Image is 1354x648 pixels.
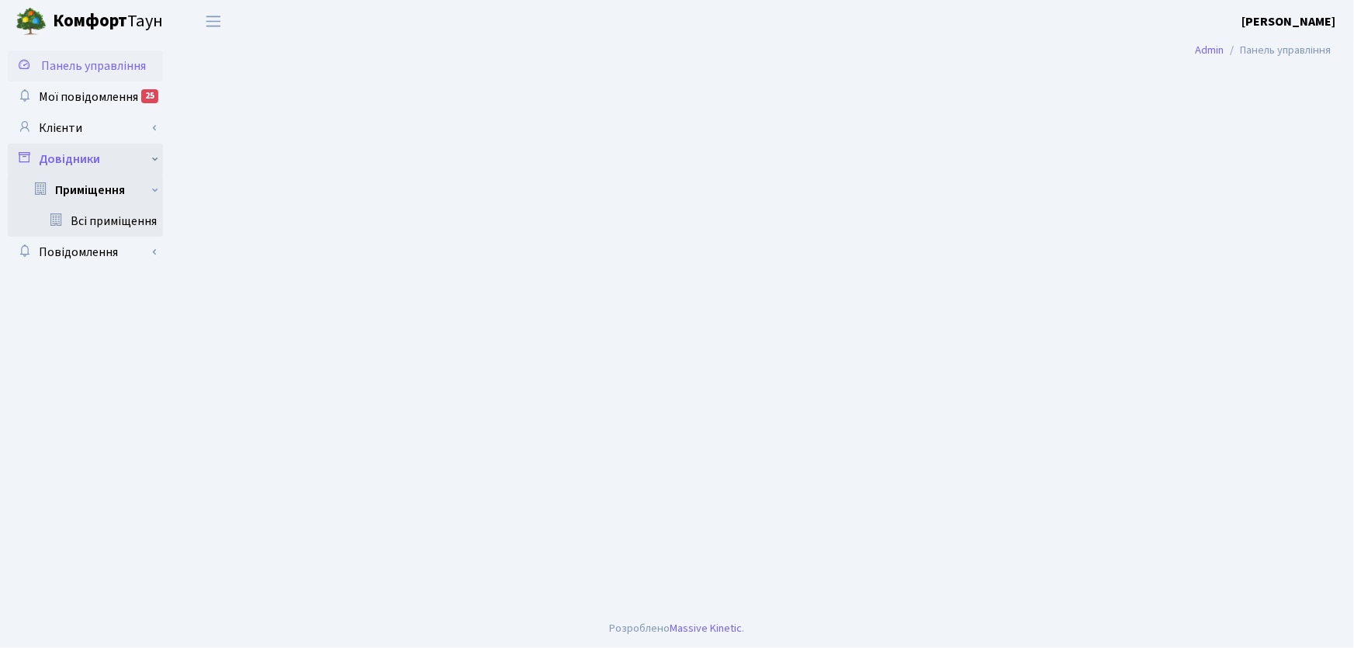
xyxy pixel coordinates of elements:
a: Massive Kinetic [670,620,743,636]
li: Панель управління [1224,42,1331,59]
span: Таун [53,9,163,35]
nav: breadcrumb [1172,34,1354,67]
a: Приміщення [18,175,163,206]
div: Розроблено . [610,620,745,637]
a: Повідомлення [8,237,163,268]
a: Всі приміщення [18,206,163,237]
b: Комфорт [53,9,127,33]
span: Панель управління [41,57,146,75]
a: Клієнти [8,113,163,144]
a: Довідники [8,144,163,175]
b: [PERSON_NAME] [1241,13,1335,30]
img: logo.png [16,6,47,37]
a: [PERSON_NAME] [1241,12,1335,31]
button: Переключити навігацію [194,9,233,34]
a: Мої повідомлення25 [8,81,163,113]
span: Мої повідомлення [39,88,138,106]
a: Admin [1195,42,1224,58]
div: 25 [141,89,158,103]
a: Панель управління [8,50,163,81]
